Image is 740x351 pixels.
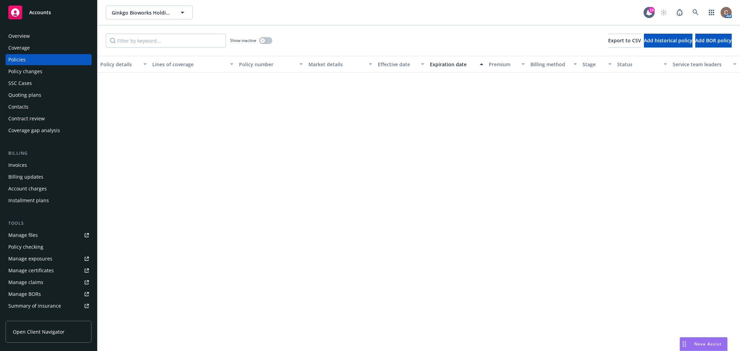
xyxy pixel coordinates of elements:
div: Manage files [8,230,38,241]
a: Accounts [6,3,92,22]
button: Policy details [97,56,150,72]
div: Invoices [8,160,27,171]
span: Export to CSV [608,37,641,44]
div: Billing [6,150,92,157]
button: Lines of coverage [150,56,236,72]
div: Policy checking [8,241,43,252]
a: Manage certificates [6,265,92,276]
a: Manage files [6,230,92,241]
button: Policy number [236,56,306,72]
button: Service team leaders [670,56,739,72]
div: Installment plans [8,195,49,206]
div: Manage claims [8,277,43,288]
a: Policy checking [6,241,92,252]
span: Nova Assist [694,341,722,347]
div: SSC Cases [8,78,32,89]
div: Stage [582,61,604,68]
div: 19 [648,6,655,12]
a: Manage BORs [6,289,92,300]
a: Contacts [6,101,92,112]
div: Policies [8,54,26,65]
div: Coverage gap analysis [8,125,60,136]
div: Lines of coverage [152,61,226,68]
a: Account charges [6,183,92,194]
a: Quoting plans [6,89,92,101]
span: Open Client Navigator [13,328,65,335]
span: Add historical policy [644,37,692,44]
div: Policy number [239,61,295,68]
div: Policy details [100,61,139,68]
button: Billing method [528,56,580,72]
button: Nova Assist [680,337,728,351]
span: Show inactive [230,37,256,43]
button: Ginkgo Bioworks Holdings, Inc. [106,6,193,19]
div: Overview [8,31,30,42]
input: Filter by keyword... [106,34,226,48]
span: Ginkgo Bioworks Holdings, Inc. [112,9,172,16]
button: Export to CSV [608,34,641,48]
div: Billing updates [8,171,43,182]
div: Expiration date [430,61,476,68]
div: Service team leaders [673,61,729,68]
a: Overview [6,31,92,42]
a: Start snowing [657,6,671,19]
a: Invoices [6,160,92,171]
a: Coverage [6,42,92,53]
div: Coverage [8,42,30,53]
div: Status [617,61,660,68]
button: Status [614,56,670,72]
div: Manage certificates [8,265,54,276]
img: photo [721,7,732,18]
a: Policies [6,54,92,65]
button: Expiration date [427,56,486,72]
button: Premium [486,56,528,72]
a: Billing updates [6,171,92,182]
a: Switch app [705,6,718,19]
span: Add BOR policy [695,37,732,44]
div: Summary of insurance [8,300,61,311]
a: Coverage gap analysis [6,125,92,136]
a: Report a Bug [673,6,687,19]
div: Contract review [8,113,45,124]
div: Policy changes [8,66,42,77]
button: Add historical policy [644,34,692,48]
div: Contacts [8,101,28,112]
a: Installment plans [6,195,92,206]
button: Market details [306,56,375,72]
a: Policy changes [6,66,92,77]
a: Search [689,6,703,19]
a: Manage claims [6,277,92,288]
div: Billing method [530,61,569,68]
div: Market details [308,61,365,68]
a: Contract review [6,113,92,124]
span: Accounts [29,10,51,15]
div: Tools [6,220,92,227]
button: Stage [580,56,614,72]
a: Summary of insurance [6,300,92,311]
a: Manage exposures [6,253,92,264]
div: Quoting plans [8,89,41,101]
div: Premium [489,61,517,68]
button: Add BOR policy [695,34,732,48]
div: Manage BORs [8,289,41,300]
a: SSC Cases [6,78,92,89]
button: Effective date [375,56,427,72]
div: Effective date [378,61,417,68]
div: Drag to move [680,337,689,351]
div: Account charges [8,183,47,194]
div: Manage exposures [8,253,52,264]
